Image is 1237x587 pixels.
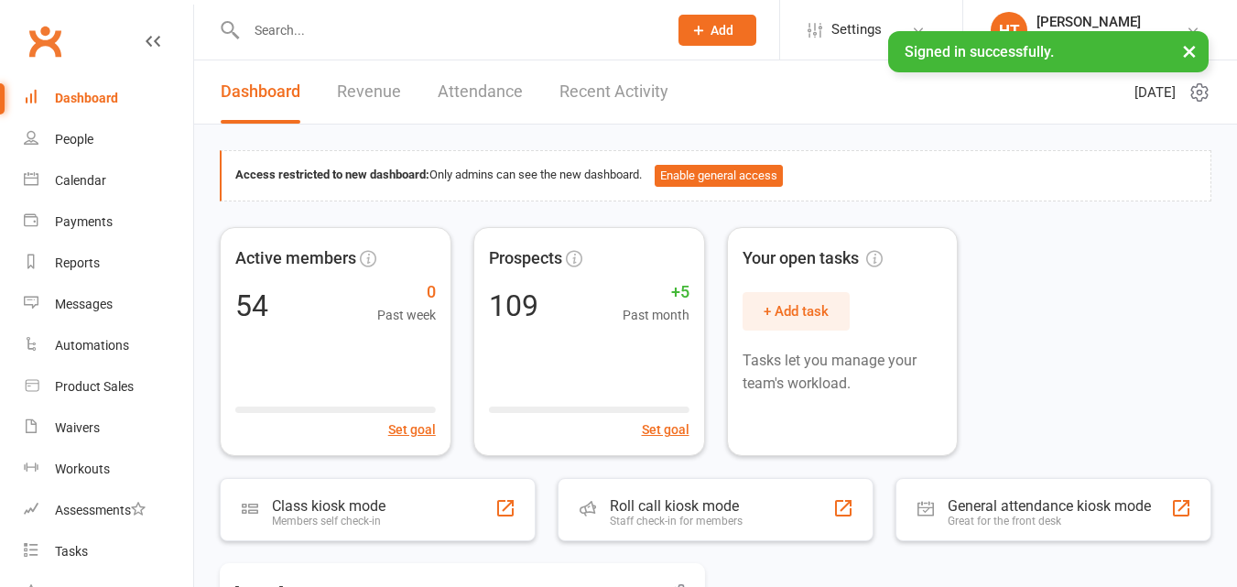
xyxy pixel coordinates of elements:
div: Dashboard [55,91,118,105]
a: Assessments [24,490,193,531]
a: Calendar [24,160,193,201]
div: HT [991,12,1027,49]
div: Workouts [55,462,110,476]
input: Search... [241,17,655,43]
strong: Access restricted to new dashboard: [235,168,429,181]
div: Automations [55,338,129,353]
span: Past month [623,305,689,325]
a: Dashboard [24,78,193,119]
a: Reports [24,243,193,284]
div: Assessments [55,503,146,517]
a: Clubworx [22,18,68,64]
a: Dashboard [221,60,300,124]
div: Class kiosk mode [272,497,385,515]
a: Recent Activity [559,60,668,124]
span: Your open tasks [743,245,883,272]
div: Great for the front desk [948,515,1151,527]
div: General attendance kiosk mode [948,497,1151,515]
div: 54 [235,291,268,321]
span: Prospects [489,245,562,272]
div: Waivers [55,420,100,435]
a: Payments [24,201,193,243]
a: Waivers [24,408,193,449]
span: 0 [377,279,436,306]
div: Staff check-in for members [610,515,743,527]
button: + Add task [743,292,850,331]
a: Messages [24,284,193,325]
span: Signed in successfully. [905,43,1054,60]
span: Add [711,23,733,38]
a: Workouts [24,449,193,490]
div: Calendar [55,173,106,188]
div: Reports [55,255,100,270]
div: 109 [489,291,538,321]
a: People [24,119,193,160]
button: Set goal [388,419,436,440]
div: Messages [55,297,113,311]
span: [DATE] [1134,82,1176,103]
a: Revenue [337,60,401,124]
p: Tasks let you manage your team's workload. [743,349,943,396]
div: Payments [55,214,113,229]
div: Roll call kiosk mode [610,497,743,515]
span: Past week [377,305,436,325]
a: Attendance [438,60,523,124]
button: Enable general access [655,165,783,187]
a: Tasks [24,531,193,572]
span: Active members [235,245,356,272]
a: Product Sales [24,366,193,408]
div: [PERSON_NAME] [1036,14,1141,30]
div: Members self check-in [272,515,385,527]
span: +5 [623,279,689,306]
div: Product Sales [55,379,134,394]
div: Tasks [55,544,88,559]
button: Add [678,15,756,46]
a: Automations [24,325,193,366]
button: Set goal [642,419,689,440]
span: Settings [831,9,882,50]
div: Sapiens Fitness [1036,30,1141,47]
button: × [1173,31,1206,71]
div: Only admins can see the new dashboard. [235,165,1197,187]
div: People [55,132,93,147]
